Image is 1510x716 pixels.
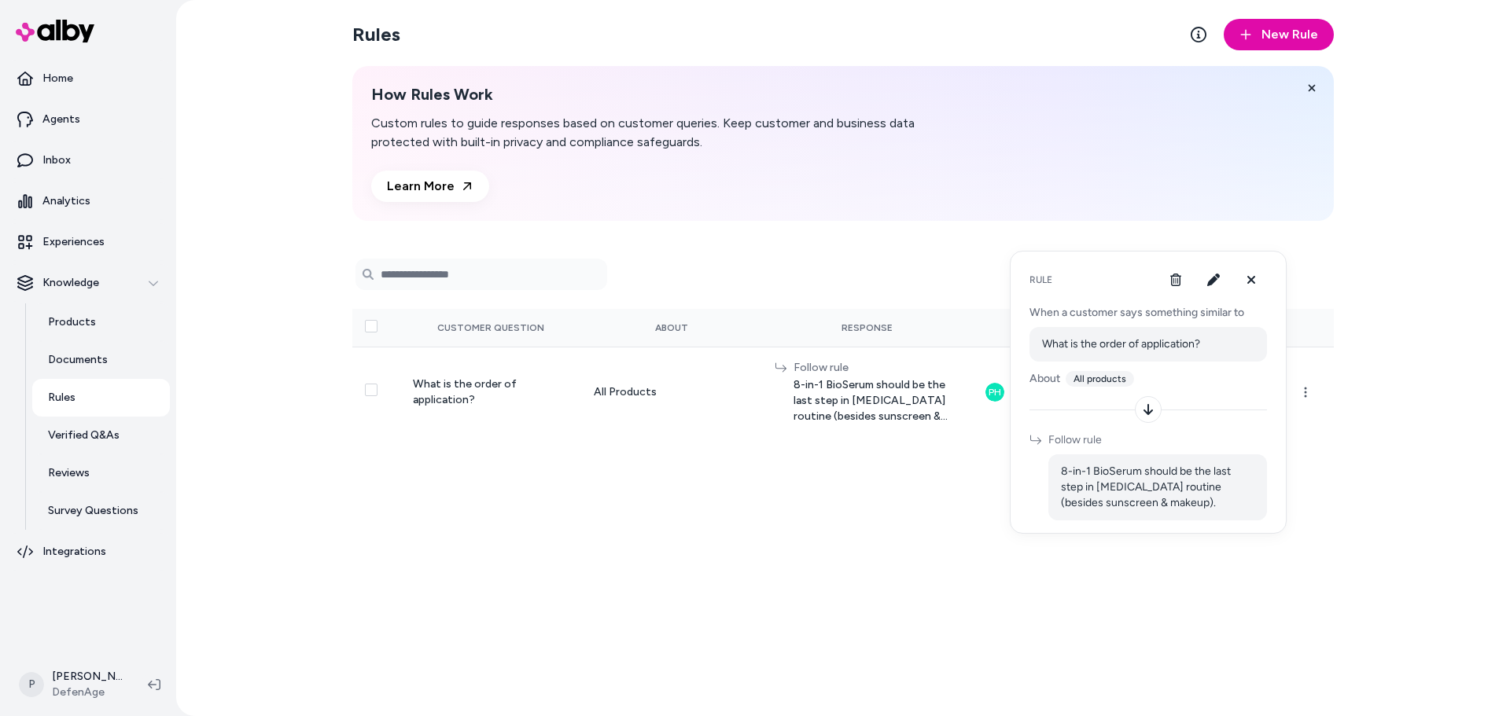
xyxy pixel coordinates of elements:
[42,152,71,168] p: Inbox
[48,352,108,368] p: Documents
[365,384,377,396] button: Select row
[32,303,170,341] a: Products
[52,685,123,700] span: DefenAge
[6,533,170,571] a: Integrations
[42,234,105,250] p: Experiences
[594,384,749,400] div: All Products
[794,377,960,424] span: 8-in-1 BioSerum should be the last step in [MEDICAL_DATA] routine (besides sunscreen & makeup).
[9,659,135,710] button: P[PERSON_NAME]DefenAge
[1048,432,1267,448] div: Follow rule
[32,492,170,530] a: Survey Questions
[32,379,170,417] a: Rules
[6,141,170,179] a: Inbox
[1066,371,1134,387] div: All products
[42,112,80,127] p: Agents
[1029,274,1052,286] h2: Rule
[371,114,975,152] p: Custom rules to guide responses based on customer queries. Keep customer and business data protec...
[32,417,170,454] a: Verified Q&As
[48,314,96,330] p: Products
[794,360,960,376] div: Follow rule
[16,20,94,42] img: alby Logo
[42,71,73,86] p: Home
[352,22,400,47] h2: Rules
[48,390,75,406] p: Rules
[19,672,44,697] span: P
[48,428,120,443] p: Verified Q&As
[6,182,170,220] a: Analytics
[32,454,170,492] a: Reviews
[985,321,1141,334] div: Last Modified
[1029,305,1267,321] p: When a customer says something similar to
[985,383,1004,402] button: PH
[371,171,489,202] a: Learn More
[6,223,170,261] a: Experiences
[42,193,90,209] p: Analytics
[1029,371,1267,387] p: About
[32,341,170,379] a: Documents
[48,503,138,519] p: Survey Questions
[371,85,975,105] h2: How Rules Work
[1224,19,1334,50] button: New Rule
[413,377,517,406] span: What is the order of application?
[1061,464,1254,511] span: 8-in-1 BioSerum should be the last step in [MEDICAL_DATA] routine (besides sunscreen & makeup).
[1042,336,1254,352] p: What is the order of application?
[48,465,90,481] p: Reviews
[594,321,749,334] div: About
[365,320,377,332] button: Select all
[6,264,170,302] button: Knowledge
[42,544,106,560] p: Integrations
[52,669,123,685] p: [PERSON_NAME]
[775,321,960,334] div: Response
[6,60,170,97] a: Home
[42,275,99,291] p: Knowledge
[6,101,170,138] a: Agents
[413,321,569,334] div: Customer Question
[1261,25,1318,44] span: New Rule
